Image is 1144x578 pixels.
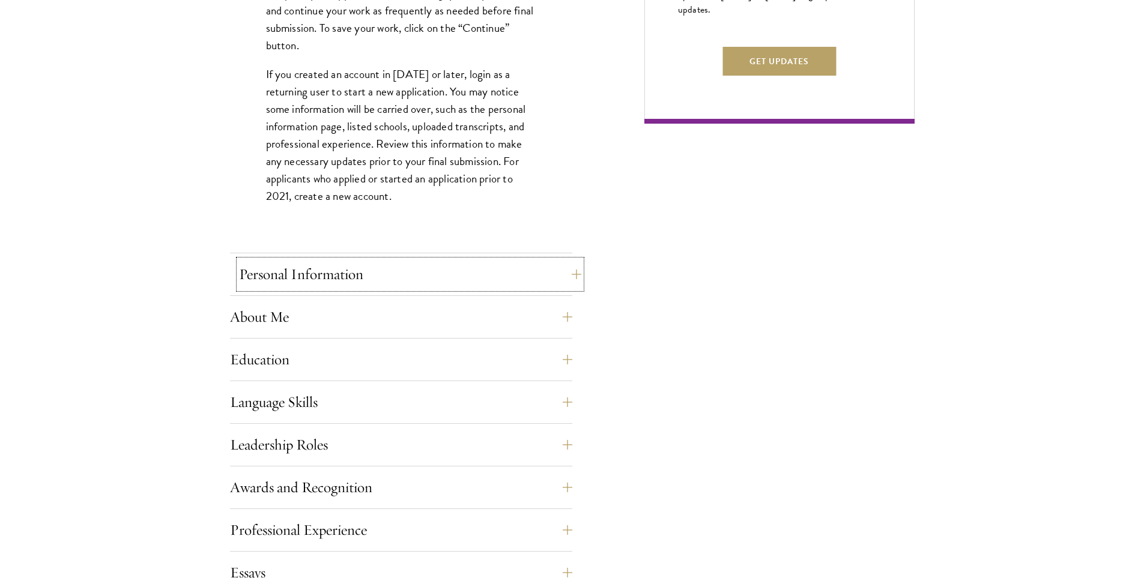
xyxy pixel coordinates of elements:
button: Awards and Recognition [230,473,572,502]
p: If you created an account in [DATE] or later, login as a returning user to start a new applicatio... [266,65,536,205]
button: Leadership Roles [230,430,572,459]
button: Language Skills [230,388,572,417]
button: Personal Information [239,260,581,289]
button: Education [230,345,572,374]
button: About Me [230,303,572,331]
button: Professional Experience [230,516,572,544]
button: Get Updates [722,47,836,76]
